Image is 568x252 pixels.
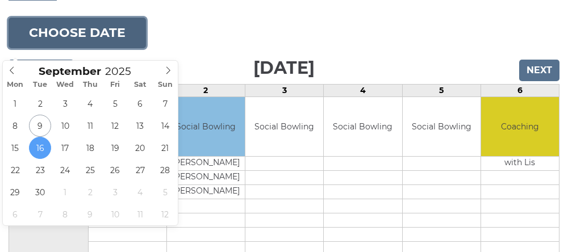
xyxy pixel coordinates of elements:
[104,93,126,115] span: September 5, 2025
[402,84,481,96] td: 5
[29,159,51,181] span: September 23, 2025
[154,203,176,225] span: October 12, 2025
[129,181,151,203] span: October 4, 2025
[481,84,559,96] td: 6
[79,159,101,181] span: September 25, 2025
[154,159,176,181] span: September 28, 2025
[78,81,103,89] span: Thu
[129,137,151,159] span: September 20, 2025
[54,159,76,181] span: September 24, 2025
[166,84,245,96] td: 2
[481,97,559,157] td: Coaching
[79,203,101,225] span: October 9, 2025
[39,66,101,77] span: Scroll to increment
[4,159,26,181] span: September 22, 2025
[79,93,101,115] span: September 4, 2025
[167,97,245,157] td: Social Bowling
[129,203,151,225] span: October 11, 2025
[519,60,559,81] input: Next
[54,93,76,115] span: September 3, 2025
[4,93,26,115] span: September 1, 2025
[101,65,145,78] input: Scroll to increment
[53,81,78,89] span: Wed
[29,115,51,137] span: September 9, 2025
[245,84,324,96] td: 3
[54,137,76,159] span: September 17, 2025
[9,18,146,48] button: Choose date
[104,137,126,159] span: September 19, 2025
[29,93,51,115] span: September 2, 2025
[403,97,481,157] td: Social Bowling
[129,159,151,181] span: September 27, 2025
[104,159,126,181] span: September 26, 2025
[481,157,559,171] td: with Lis
[4,203,26,225] span: October 6, 2025
[54,115,76,137] span: September 10, 2025
[4,181,26,203] span: September 29, 2025
[29,181,51,203] span: September 30, 2025
[167,157,245,171] td: [PERSON_NAME]
[3,81,28,89] span: Mon
[104,181,126,203] span: October 3, 2025
[29,137,51,159] span: September 16, 2025
[9,60,74,81] input: Previous
[4,137,26,159] span: September 15, 2025
[167,185,245,199] td: [PERSON_NAME]
[103,81,128,89] span: Fri
[154,137,176,159] span: September 21, 2025
[129,93,151,115] span: September 6, 2025
[153,81,178,89] span: Sun
[28,81,53,89] span: Tue
[54,181,76,203] span: October 1, 2025
[79,137,101,159] span: September 18, 2025
[154,115,176,137] span: September 14, 2025
[128,81,153,89] span: Sat
[104,115,126,137] span: September 12, 2025
[104,203,126,225] span: October 10, 2025
[324,97,402,157] td: Social Bowling
[79,115,101,137] span: September 11, 2025
[245,97,323,157] td: Social Bowling
[54,203,76,225] span: October 8, 2025
[167,171,245,185] td: [PERSON_NAME]
[324,84,402,96] td: 4
[29,203,51,225] span: October 7, 2025
[129,115,151,137] span: September 13, 2025
[79,181,101,203] span: October 2, 2025
[4,115,26,137] span: September 8, 2025
[154,93,176,115] span: September 7, 2025
[154,181,176,203] span: October 5, 2025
